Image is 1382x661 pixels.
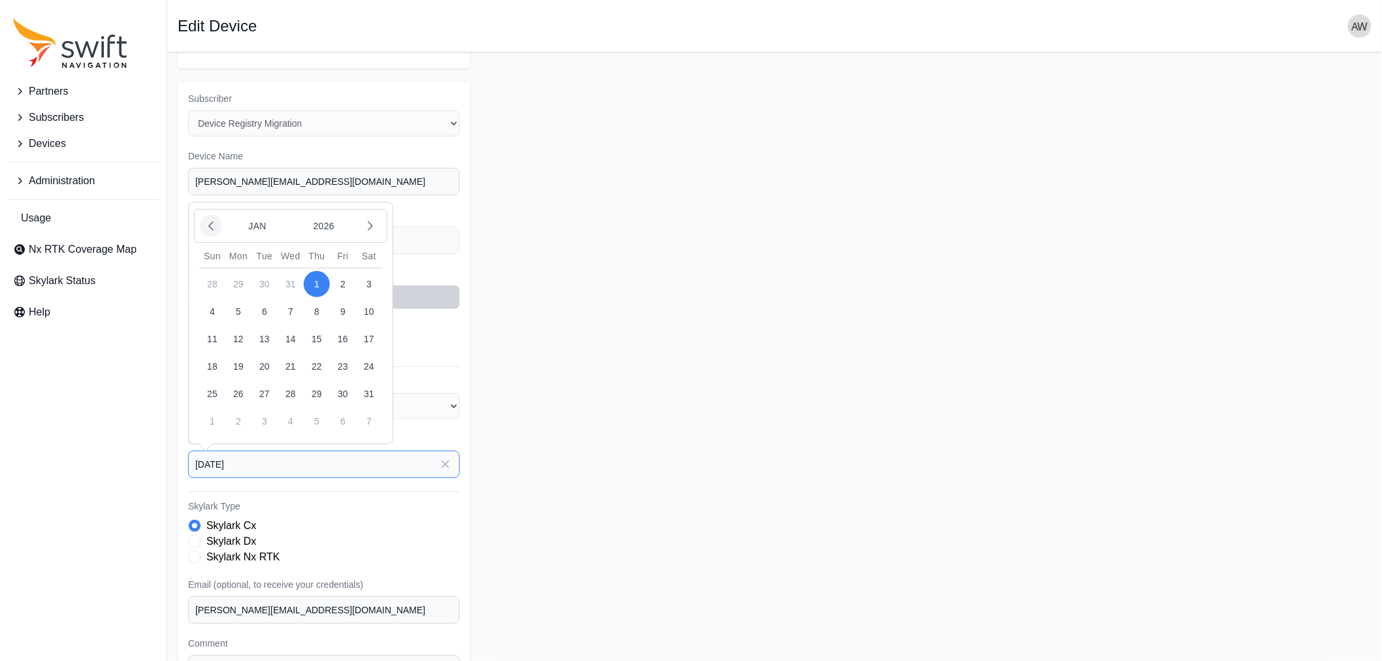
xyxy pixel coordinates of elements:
button: Administration [8,168,159,194]
button: 1 [199,408,225,434]
button: 17 [356,326,382,352]
div: Sun [199,250,225,263]
div: Skylark Type [188,518,460,565]
label: Skylark Dx [206,534,256,549]
button: 31 [356,381,382,407]
button: 26 [225,381,251,407]
input: Device #01 [188,168,460,195]
button: 28 [278,381,304,407]
button: 16 [330,326,356,352]
button: Partners [8,78,159,105]
div: Thu [304,250,330,263]
a: Usage [8,205,159,231]
button: 25 [199,381,225,407]
button: 24 [356,353,382,379]
div: Fri [330,250,356,263]
span: Administration [29,173,95,189]
button: 30 [251,271,278,297]
input: YYYY-MM-DD [188,451,460,478]
button: 12 [225,326,251,352]
span: Subscribers [29,110,84,125]
button: 13 [251,326,278,352]
a: Skylark Status [8,268,159,294]
button: 31 [278,271,304,297]
button: 8 [304,298,330,325]
button: Subscribers [8,105,159,131]
select: Subscriber [188,110,460,137]
button: 4 [199,298,225,325]
label: Subscriber [188,92,460,105]
button: 14 [278,326,304,352]
button: 20 [251,353,278,379]
button: Devices [8,131,159,157]
button: 30 [330,381,356,407]
div: Mon [225,250,251,263]
button: 3 [356,271,382,297]
a: Help [8,299,159,325]
button: 23 [330,353,356,379]
label: Skylark Type [188,500,460,513]
div: Tue [251,250,278,263]
button: 29 [304,381,330,407]
button: 19 [225,353,251,379]
button: 9 [330,298,356,325]
label: Device Name [188,150,460,163]
button: 28 [199,271,225,297]
a: Nx RTK Coverage Map [8,236,159,263]
span: Devices [29,136,66,152]
button: 2 [330,271,356,297]
button: 10 [356,298,382,325]
button: 22 [304,353,330,379]
label: Email (optional, to receive your credentials) [188,578,460,591]
div: Wed [278,250,304,263]
label: Skylark Cx [206,518,256,534]
button: 1 [304,271,330,297]
span: Nx RTK Coverage Map [29,242,137,257]
label: Comment [188,637,460,650]
button: 21 [278,353,304,379]
button: 18 [199,353,225,379]
button: 2026 [293,214,355,238]
div: Sat [356,250,382,263]
button: 4 [278,408,304,434]
span: Partners [29,84,68,99]
span: Help [29,304,50,320]
button: Jan [226,214,289,238]
button: 15 [304,326,330,352]
button: 6 [330,408,356,434]
button: 5 [225,298,251,325]
span: Usage [21,210,51,226]
button: 5 [304,408,330,434]
button: 27 [251,381,278,407]
h1: Edit Device [178,18,257,34]
button: 2 [225,408,251,434]
img: user photo [1348,14,1372,38]
label: Skylark Nx RTK [206,549,280,565]
button: 7 [356,408,382,434]
button: 11 [199,326,225,352]
button: 3 [251,408,278,434]
button: 6 [251,298,278,325]
span: Skylark Status [29,273,95,289]
button: 7 [278,298,304,325]
button: 29 [225,271,251,297]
